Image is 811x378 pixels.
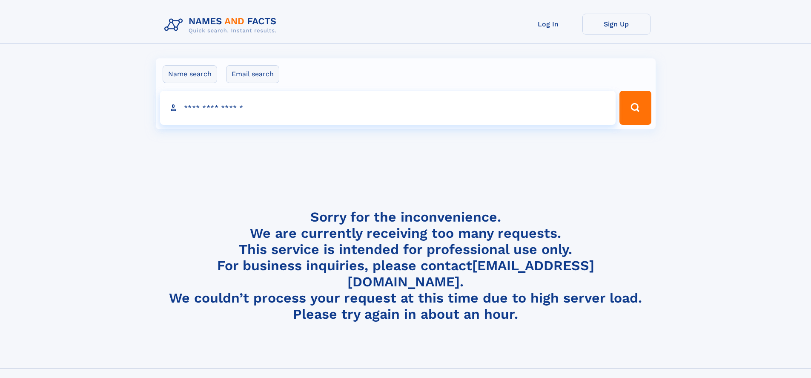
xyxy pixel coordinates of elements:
[163,65,217,83] label: Name search
[161,209,651,323] h4: Sorry for the inconvenience. We are currently receiving too many requests. This service is intend...
[514,14,582,35] a: Log In
[347,257,594,290] a: [EMAIL_ADDRESS][DOMAIN_NAME]
[226,65,279,83] label: Email search
[160,91,616,125] input: search input
[619,91,651,125] button: Search Button
[582,14,651,35] a: Sign Up
[161,14,284,37] img: Logo Names and Facts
